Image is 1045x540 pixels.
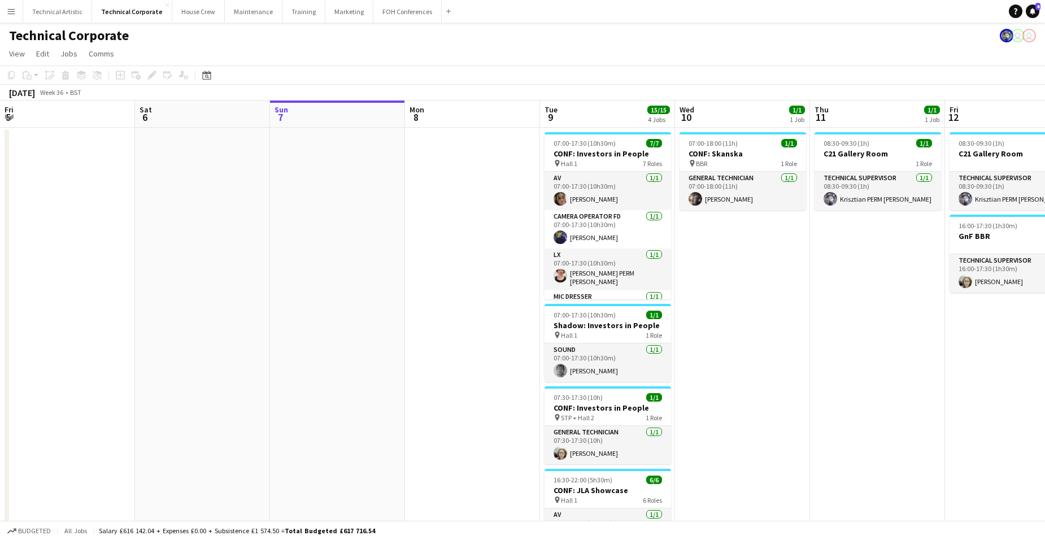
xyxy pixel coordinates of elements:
span: 16:00-17:30 (1h30m) [959,221,1017,230]
span: 10 [678,111,694,124]
h3: Shadow: Investors in People [545,320,671,330]
h3: CONF: Investors in People [545,403,671,413]
span: 1 Role [646,331,662,339]
app-card-role: AV1/107:00-17:30 (10h30m)[PERSON_NAME] [545,172,671,210]
span: 1 Role [916,159,932,168]
span: Total Budgeted £617 716.54 [285,526,375,535]
span: Hall 1 [561,496,577,504]
a: 4 [1026,5,1039,18]
span: Budgeted [18,527,51,535]
span: 7/7 [646,139,662,147]
app-card-role: Mic Dresser1/1 [545,290,671,329]
span: 12 [948,111,959,124]
app-card-role: LX1/107:00-17:30 (10h30m)[PERSON_NAME] PERM [PERSON_NAME] [545,249,671,290]
h3: CONF: Skanska [680,149,806,159]
div: 4 Jobs [648,115,669,124]
span: 6 Roles [643,496,662,504]
app-user-avatar: Liveforce Admin [1011,29,1025,42]
div: [DATE] [9,87,35,98]
span: Thu [815,104,829,115]
span: Edit [36,49,49,59]
span: 07:00-18:00 (11h) [689,139,738,147]
span: 5 [3,111,14,124]
span: Jobs [60,49,77,59]
div: 1 Job [925,115,939,124]
span: 6/6 [646,476,662,484]
app-card-role: Sound1/107:00-17:30 (10h30m)[PERSON_NAME] [545,343,671,382]
span: 9 [543,111,558,124]
a: View [5,46,29,61]
span: Sat [140,104,152,115]
span: 1/1 [924,106,940,114]
span: Fri [5,104,14,115]
span: 8 [408,111,424,124]
span: 1 Role [646,413,662,422]
app-job-card: 08:30-09:30 (1h)1/1C21 Gallery Room1 RoleTechnical Supervisor1/108:30-09:30 (1h)Krisztian PERM [P... [815,132,941,210]
span: Sun [275,104,288,115]
span: 1/1 [789,106,805,114]
span: Hall 1 [561,159,577,168]
a: Jobs [56,46,82,61]
a: Comms [84,46,119,61]
div: Salary £616 142.04 + Expenses £0.00 + Subsistence £1 574.50 = [99,526,375,535]
button: Technical Artistic [23,1,92,23]
app-user-avatar: Krisztian PERM Vass [1000,29,1013,42]
span: Wed [680,104,694,115]
span: 08:30-09:30 (1h) [824,139,869,147]
span: STP + Hall 2 [561,413,594,422]
app-card-role: Technical Supervisor1/108:30-09:30 (1h)Krisztian PERM [PERSON_NAME] [815,172,941,210]
app-card-role: General Technician1/107:30-17:30 (10h)[PERSON_NAME] [545,426,671,464]
app-job-card: 07:00-18:00 (11h)1/1CONF: Skanska BBR1 RoleGeneral Technician1/107:00-18:00 (11h)[PERSON_NAME] [680,132,806,210]
button: Maintenance [225,1,282,23]
span: 11 [813,111,829,124]
span: Fri [950,104,959,115]
span: 07:30-17:30 (10h) [554,393,603,402]
span: 08:30-09:30 (1h) [959,139,1004,147]
h3: CONF: JLA Showcase [545,485,671,495]
span: Hall 1 [561,331,577,339]
div: 1 Job [790,115,804,124]
a: Edit [32,46,54,61]
span: 1/1 [646,393,662,402]
button: FOH Conferences [373,1,442,23]
span: 1/1 [916,139,932,147]
span: 7 [273,111,288,124]
div: BST [70,88,81,97]
span: 16:30-22:00 (5h30m) [554,476,612,484]
app-card-role: General Technician1/107:00-18:00 (11h)[PERSON_NAME] [680,172,806,210]
span: 7 Roles [643,159,662,168]
span: Week 36 [37,88,66,97]
span: 1/1 [646,311,662,319]
app-card-role: Camera Operator FD1/107:00-17:30 (10h30m)[PERSON_NAME] [545,210,671,249]
app-job-card: 07:00-17:30 (10h30m)7/7CONF: Investors in People Hall 17 RolesAV1/107:00-17:30 (10h30m)[PERSON_NA... [545,132,671,299]
span: 6 [138,111,152,124]
span: 15/15 [647,106,670,114]
button: Training [282,1,325,23]
button: Technical Corporate [92,1,172,23]
span: All jobs [62,526,89,535]
span: Mon [410,104,424,115]
span: 1 Role [781,159,797,168]
app-job-card: 07:00-17:30 (10h30m)1/1Shadow: Investors in People Hall 11 RoleSound1/107:00-17:30 (10h30m)[PERSO... [545,304,671,382]
span: 1/1 [781,139,797,147]
h1: Technical Corporate [9,27,129,44]
span: BBR [696,159,707,168]
span: View [9,49,25,59]
span: Tue [545,104,558,115]
button: House Crew [172,1,225,23]
h3: CONF: Investors in People [545,149,671,159]
button: Marketing [325,1,373,23]
button: Budgeted [6,525,53,537]
span: 07:00-17:30 (10h30m) [554,139,616,147]
span: 07:00-17:30 (10h30m) [554,311,616,319]
span: Comms [89,49,114,59]
app-job-card: 07:30-17:30 (10h)1/1CONF: Investors in People STP + Hall 21 RoleGeneral Technician1/107:30-17:30 ... [545,386,671,464]
h3: C21 Gallery Room [815,149,941,159]
app-user-avatar: Liveforce Admin [1022,29,1036,42]
span: 4 [1035,3,1040,10]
